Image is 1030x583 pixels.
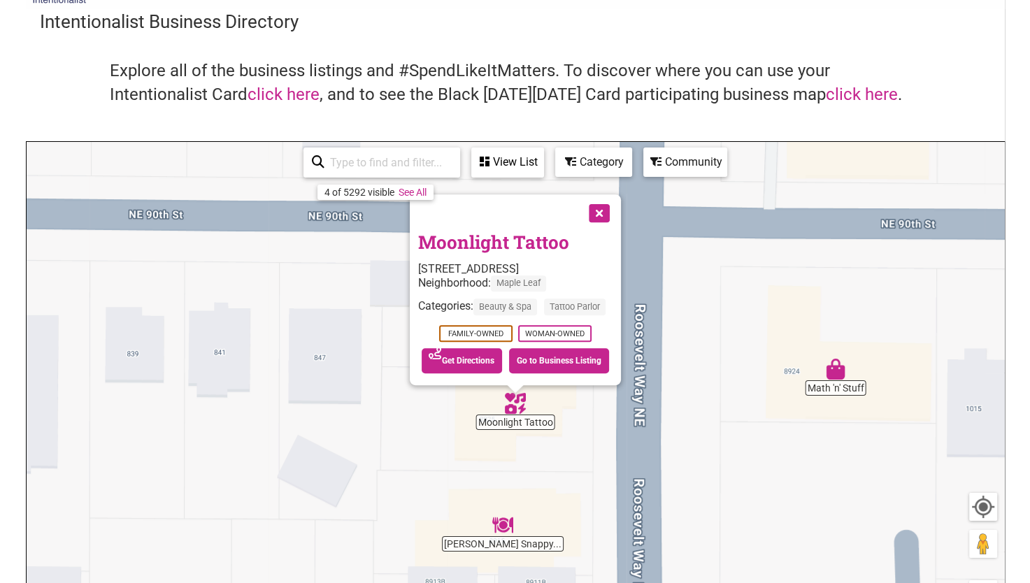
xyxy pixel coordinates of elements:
div: Filter by Community [643,147,727,177]
a: Moonlight Tattoo [418,230,569,254]
div: Community [645,149,726,175]
a: Go to Business Listing [509,348,609,373]
div: Judy Fu's Snappy Dragon [492,514,513,535]
div: 4 of 5292 visible [324,187,394,198]
button: Close [580,194,615,229]
a: See All [399,187,427,198]
div: [STREET_ADDRESS] [418,262,613,275]
div: See a list of the visible businesses [471,147,544,178]
span: Woman-Owned [518,325,592,342]
span: Beauty & Spa [473,299,537,315]
div: Neighborhood: [418,275,613,298]
div: Category [557,149,631,175]
input: Type to find and filter... [324,149,452,176]
button: Your Location [969,493,997,521]
div: Math 'n' Stuff [825,359,846,380]
div: Type to search and filter [303,147,460,178]
a: click here [248,85,320,104]
a: click here [826,85,898,104]
span: Maple Leaf [491,275,546,291]
div: Categories: [418,299,613,322]
div: Filter by category [555,147,632,177]
div: View List [473,149,543,175]
span: Family-Owned [439,325,513,342]
button: Drag Pegman onto the map to open Street View [969,530,997,558]
a: Get Directions [422,348,502,373]
h4: Explore all of the business listings and #SpendLikeItMatters. To discover where you can use your ... [110,59,921,106]
div: Moonlight Tattoo [505,393,526,414]
span: Tattoo Parlor [544,299,606,315]
h3: Intentionalist Business Directory [40,9,991,34]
